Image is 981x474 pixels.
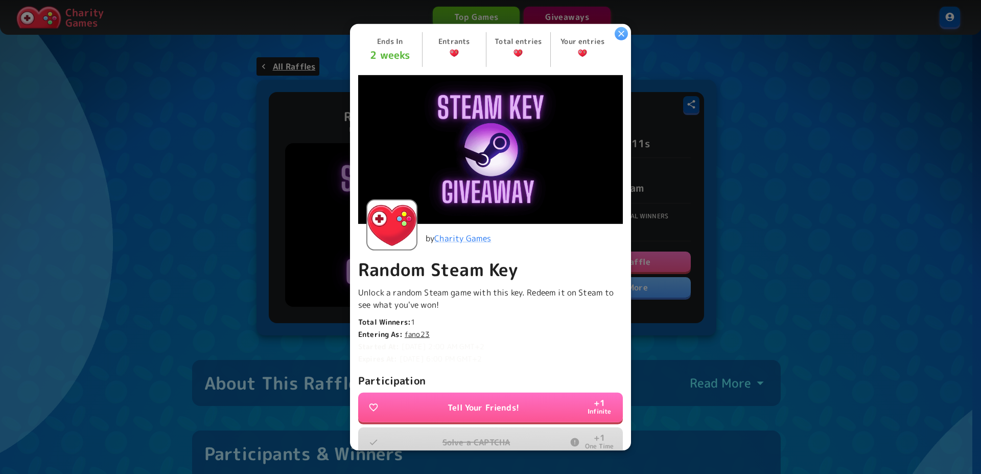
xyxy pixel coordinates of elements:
a: fano23 [405,329,430,340]
p: Infinite [588,407,612,416]
p: Total entries [491,36,546,46]
p: One Time [585,441,614,451]
img: Charity.Games [512,47,524,59]
p: Ends In [362,36,418,46]
p: [DATE] 2:00 AM GMT+2 [358,342,623,352]
p: by [426,232,491,244]
a: Charity Games [434,233,491,244]
button: Solve a CAPTCHA+1One Time [358,427,623,457]
p: Participation [358,372,623,389]
p: Solve a CAPTCHA [442,436,510,448]
span: 2 weeks [362,46,418,62]
b: Entering As: [358,329,403,339]
img: Charity.Games [576,47,589,59]
p: Random Steam Key [358,259,623,280]
span: Unlock a random Steam game with this key. Redeem it on Steam to see what you've won! [358,287,614,310]
p: Your entries [555,36,611,46]
img: Charity Games [367,200,416,250]
img: Random Steam Key [358,75,623,223]
b: Started At: [358,342,400,351]
b: Expires At: [358,354,398,364]
p: Tell Your Friends! [448,401,519,414]
img: Charity.Games [448,47,460,59]
button: Tell Your Friends!+1Infinite [358,393,623,422]
p: + 1 [594,433,605,441]
p: Entrants [427,36,482,46]
p: + 1 [594,398,605,407]
b: Total Winners: [358,317,411,327]
p: 1 [358,317,623,327]
p: [DATE] 6:00 PM GMT+2 [358,354,623,364]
